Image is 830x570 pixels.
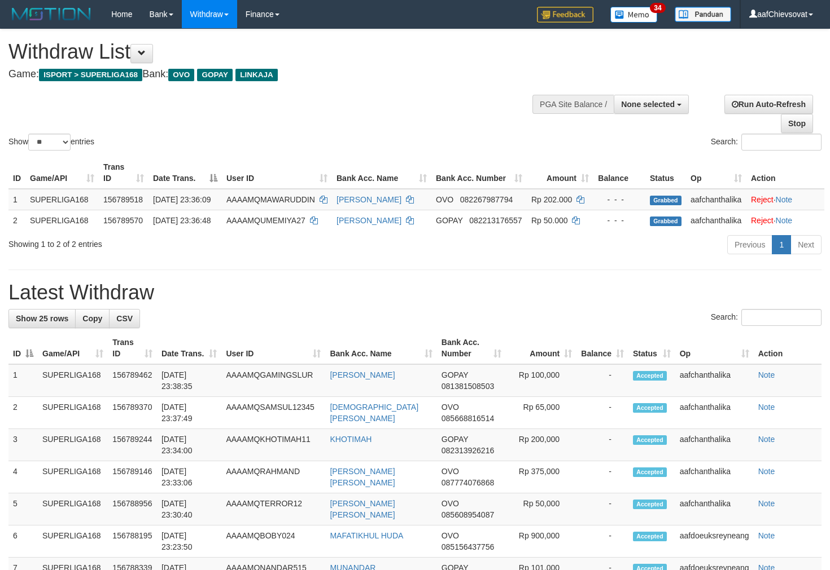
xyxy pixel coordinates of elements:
[506,525,576,558] td: Rp 900,000
[727,235,772,254] a: Previous
[8,364,38,397] td: 1
[746,157,824,189] th: Action
[506,364,576,397] td: Rp 100,000
[650,196,682,205] span: Grabbed
[330,370,395,379] a: [PERSON_NAME]
[153,195,211,204] span: [DATE] 23:36:09
[686,157,746,189] th: Op: activate to sort column ascending
[469,216,522,225] span: Copy 082213176557 to clipboard
[168,69,194,81] span: OVO
[8,189,25,210] td: 1
[531,195,572,204] span: Rp 202.000
[460,195,513,204] span: Copy 082267987794 to clipboard
[776,195,793,204] a: Note
[711,134,822,151] label: Search:
[25,157,99,189] th: Game/API: activate to sort column ascending
[82,314,102,323] span: Copy
[442,382,494,391] span: Copy 081381508503 to clipboard
[38,525,108,558] td: SUPERLIGA168
[25,210,99,231] td: SUPERLIGA168
[746,189,824,210] td: ·
[758,499,775,508] a: Note
[8,6,94,23] img: MOTION_logo.png
[758,370,775,379] a: Note
[675,493,754,525] td: aafchanthalika
[108,397,157,429] td: 156789370
[746,210,824,231] td: ·
[157,525,221,558] td: [DATE] 23:23:50
[675,525,754,558] td: aafdoeuksreyneang
[650,216,682,226] span: Grabbed
[442,467,459,476] span: OVO
[38,493,108,525] td: SUPERLIGA168
[103,216,143,225] span: 156789570
[675,364,754,397] td: aafchanthalika
[576,461,628,493] td: -
[221,397,325,429] td: AAAAMQSAMSUL12345
[8,493,38,525] td: 5
[442,499,459,508] span: OVO
[75,309,110,328] a: Copy
[25,189,99,210] td: SUPERLIGA168
[8,210,25,231] td: 2
[8,461,38,493] td: 4
[8,429,38,461] td: 3
[442,510,494,519] span: Copy 085608954087 to clipboard
[442,542,494,551] span: Copy 085156437756 to clipboard
[633,467,667,477] span: Accepted
[38,397,108,429] td: SUPERLIGA168
[103,195,143,204] span: 156789518
[711,309,822,326] label: Search:
[442,414,494,423] span: Copy 085668816514 to clipboard
[153,216,211,225] span: [DATE] 23:36:48
[650,3,665,13] span: 34
[8,69,542,80] h4: Game: Bank:
[431,157,527,189] th: Bank Acc. Number: activate to sort column ascending
[576,364,628,397] td: -
[8,397,38,429] td: 2
[8,281,822,304] h1: Latest Withdraw
[442,478,494,487] span: Copy 087774076868 to clipboard
[38,332,108,364] th: Game/API: activate to sort column ascending
[598,215,641,226] div: - - -
[751,195,774,204] a: Reject
[221,332,325,364] th: User ID: activate to sort column ascending
[157,332,221,364] th: Date Trans.: activate to sort column ascending
[576,429,628,461] td: -
[527,157,593,189] th: Amount: activate to sort column ascending
[593,157,645,189] th: Balance
[148,157,222,189] th: Date Trans.: activate to sort column descending
[16,314,68,323] span: Show 25 rows
[332,157,431,189] th: Bank Acc. Name: activate to sort column ascending
[330,467,395,487] a: [PERSON_NAME] [PERSON_NAME]
[8,41,542,63] h1: Withdraw List
[633,500,667,509] span: Accepted
[758,467,775,476] a: Note
[38,364,108,397] td: SUPERLIGA168
[506,397,576,429] td: Rp 65,000
[675,7,731,22] img: panduan.png
[442,370,468,379] span: GOPAY
[506,429,576,461] td: Rp 200,000
[442,435,468,444] span: GOPAY
[758,531,775,540] a: Note
[337,216,401,225] a: [PERSON_NAME]
[28,134,71,151] select: Showentries
[436,195,453,204] span: OVO
[741,134,822,151] input: Search:
[633,371,667,381] span: Accepted
[337,195,401,204] a: [PERSON_NAME]
[724,95,813,114] a: Run Auto-Refresh
[8,134,94,151] label: Show entries
[576,332,628,364] th: Balance: activate to sort column ascending
[109,309,140,328] a: CSV
[325,332,436,364] th: Bank Acc. Name: activate to sort column ascending
[598,194,641,205] div: - - -
[436,216,462,225] span: GOPAY
[330,531,403,540] a: MAFATIKHUL HUDA
[8,157,25,189] th: ID
[108,461,157,493] td: 156789146
[8,234,338,250] div: Showing 1 to 2 of 2 entries
[442,446,494,455] span: Copy 082313926216 to clipboard
[221,461,325,493] td: AAAAMQRAHMAND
